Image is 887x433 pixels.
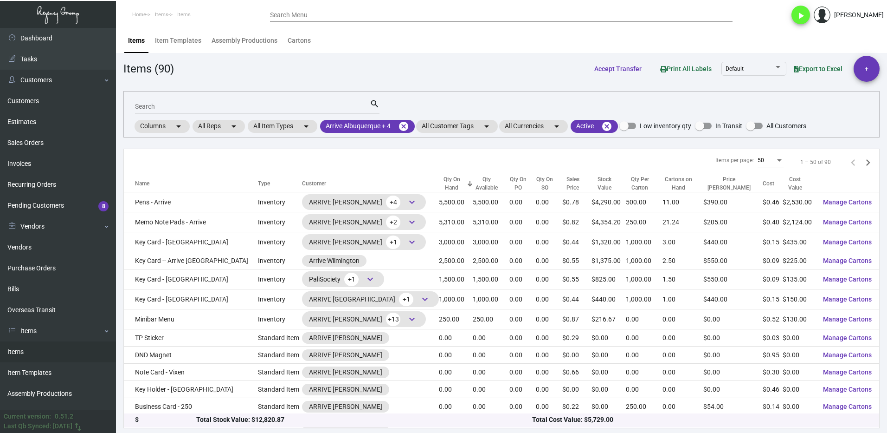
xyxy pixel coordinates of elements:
[783,398,816,415] td: $0.00
[509,347,536,364] td: 0.00
[309,292,432,306] div: ARRIVE [GEOGRAPHIC_DATA]
[473,252,509,269] td: 2,500.00
[406,314,418,325] span: keyboard_arrow_down
[309,402,382,412] div: ARRIVE [PERSON_NAME]
[783,309,816,329] td: $130.00
[309,215,419,229] div: ARRIVE [PERSON_NAME]
[823,276,872,283] span: Manage Cartons
[763,381,783,398] td: $0.46
[258,329,302,347] td: Standard Item
[834,10,884,20] div: [PERSON_NAME]
[124,329,258,347] td: TP Sticker
[662,192,703,212] td: 11.00
[473,269,509,289] td: 1,500.00
[591,398,625,415] td: $0.00
[660,65,712,72] span: Print All Labels
[258,232,302,252] td: Inventory
[439,309,473,329] td: 250.00
[309,350,382,360] div: ARRIVE [PERSON_NAME]
[763,252,783,269] td: $0.09
[823,334,872,341] span: Manage Cartons
[591,175,617,192] div: Stock Value
[258,192,302,212] td: Inventory
[854,56,880,82] button: +
[562,309,591,329] td: $0.87
[626,269,662,289] td: 1,000.00
[703,398,763,415] td: $54.00
[626,364,662,381] td: 0.00
[132,12,146,18] span: Home
[626,309,662,329] td: 0.00
[846,155,861,170] button: Previous page
[473,347,509,364] td: 0.00
[473,309,509,329] td: 250.00
[703,347,763,364] td: $0.00
[124,232,258,252] td: Key Card - [GEOGRAPHIC_DATA]
[509,398,536,415] td: 0.00
[124,289,258,309] td: Key Card - [GEOGRAPHIC_DATA]
[386,313,400,326] span: +13
[591,347,625,364] td: $0.00
[196,415,532,425] div: Total Stock Value: $12,820.87
[662,269,703,289] td: 1.50
[155,36,201,46] div: Item Templates
[816,234,879,250] button: Manage Cartons
[640,120,691,131] span: Low inventory qty
[309,235,419,249] div: ARRIVE [PERSON_NAME]
[419,294,431,305] span: keyboard_arrow_down
[601,121,612,132] mat-icon: cancel
[406,236,418,248] span: keyboard_arrow_down
[823,218,872,226] span: Manage Cartons
[703,252,763,269] td: $550.00
[562,381,591,398] td: $0.00
[562,192,591,212] td: $0.78
[763,269,783,289] td: $0.09
[536,232,562,252] td: 0.00
[128,36,145,46] div: Items
[509,381,536,398] td: 0.00
[4,412,51,421] div: Current version:
[439,252,473,269] td: 2,500.00
[473,192,509,212] td: 5,500.00
[124,364,258,381] td: Note Card - Vixen
[386,236,400,249] span: +1
[473,212,509,232] td: 5,310.00
[55,412,73,421] div: 0.51.2
[726,66,744,72] span: Default
[783,232,816,252] td: $435.00
[591,212,625,232] td: $4,354.20
[562,212,591,232] td: $0.82
[536,192,562,212] td: 0.00
[763,364,783,381] td: $0.30
[473,364,509,381] td: 0.00
[591,329,625,347] td: $0.00
[823,315,872,323] span: Manage Cartons
[258,398,302,415] td: Standard Item
[766,120,806,131] span: All Customers
[344,273,359,286] span: +1
[794,65,842,72] span: Export to Excel
[703,329,763,347] td: $0.00
[816,329,879,346] button: Manage Cartons
[594,65,642,72] span: Accept Transfer
[662,175,695,192] div: Cartons on Hand
[703,289,763,309] td: $440.00
[816,347,879,363] button: Manage Cartons
[591,175,625,192] div: Stock Value
[783,347,816,364] td: $0.00
[320,120,415,133] mat-chip: Arrive Albuquerque + 4
[365,274,376,285] span: keyboard_arrow_down
[763,192,783,212] td: $0.46
[499,120,568,133] mat-chip: All Currencies
[509,192,536,212] td: 0.00
[258,179,270,188] div: Type
[783,252,816,269] td: $225.00
[703,309,763,329] td: $0.00
[703,269,763,289] td: $550.00
[703,381,763,398] td: $0.00
[439,329,473,347] td: 0.00
[536,269,562,289] td: 0.00
[591,364,625,381] td: $0.00
[309,256,360,266] div: Arrive Wilmington
[439,364,473,381] td: 0.00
